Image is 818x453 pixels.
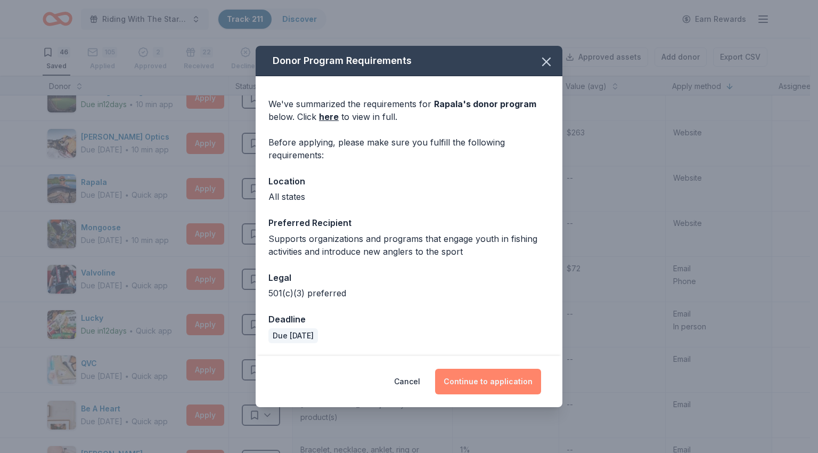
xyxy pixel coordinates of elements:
[268,232,550,258] div: Supports organizations and programs that engage youth in fishing activities and introduce new ang...
[256,46,562,76] div: Donor Program Requirements
[268,98,550,123] div: We've summarized the requirements for below. Click to view in full.
[268,271,550,285] div: Legal
[268,174,550,188] div: Location
[268,136,550,161] div: Before applying, please make sure you fulfill the following requirements:
[268,312,550,326] div: Deadline
[268,287,550,300] div: 501(c)(3) preferred
[268,216,550,230] div: Preferred Recipient
[268,190,550,203] div: All states
[435,369,541,394] button: Continue to application
[319,110,339,123] a: here
[434,99,536,109] span: Rapala 's donor program
[268,328,318,343] div: Due [DATE]
[394,369,420,394] button: Cancel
